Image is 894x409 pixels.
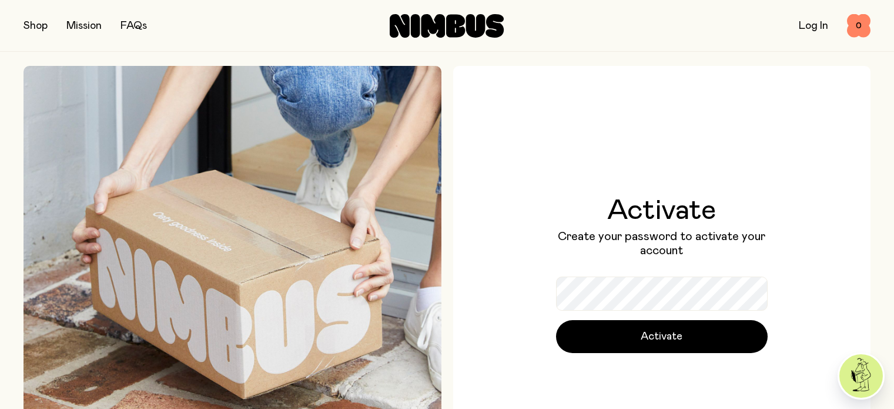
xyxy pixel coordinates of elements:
[556,230,768,258] p: Create your password to activate your account
[641,328,682,345] span: Activate
[839,354,883,398] img: agent
[847,14,870,38] button: 0
[120,21,147,31] a: FAQs
[556,320,768,353] button: Activate
[66,21,102,31] a: Mission
[556,197,768,225] h1: Activate
[799,21,828,31] a: Log In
